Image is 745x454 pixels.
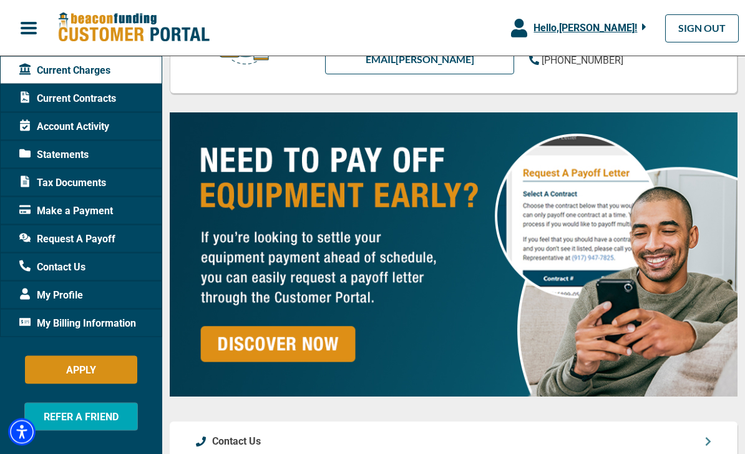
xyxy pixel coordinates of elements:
[8,418,36,446] div: Accessibility Menu
[19,288,83,303] span: My Profile
[24,403,138,431] button: REFER A FRIEND
[19,119,109,134] span: Account Activity
[19,260,85,275] span: Contact Us
[19,316,136,331] span: My Billing Information
[19,147,89,162] span: Statements
[19,175,106,190] span: Tax Documents
[19,204,113,219] span: Make a Payment
[19,91,116,106] span: Current Contracts
[665,14,739,42] a: SIGN OUT
[529,54,623,69] a: [PHONE_NUMBER]
[19,232,115,247] span: Request A Payoff
[325,47,514,75] a: EMAIL[PERSON_NAME]
[25,356,137,384] button: APPLY
[542,55,623,67] span: [PHONE_NUMBER]
[57,12,210,44] img: Beacon Funding Customer Portal Logo
[19,63,110,78] span: Current Charges
[212,435,261,450] p: Contact Us
[170,113,738,397] img: payoff-ad-px.jpg
[533,22,637,34] span: Hello, [PERSON_NAME] !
